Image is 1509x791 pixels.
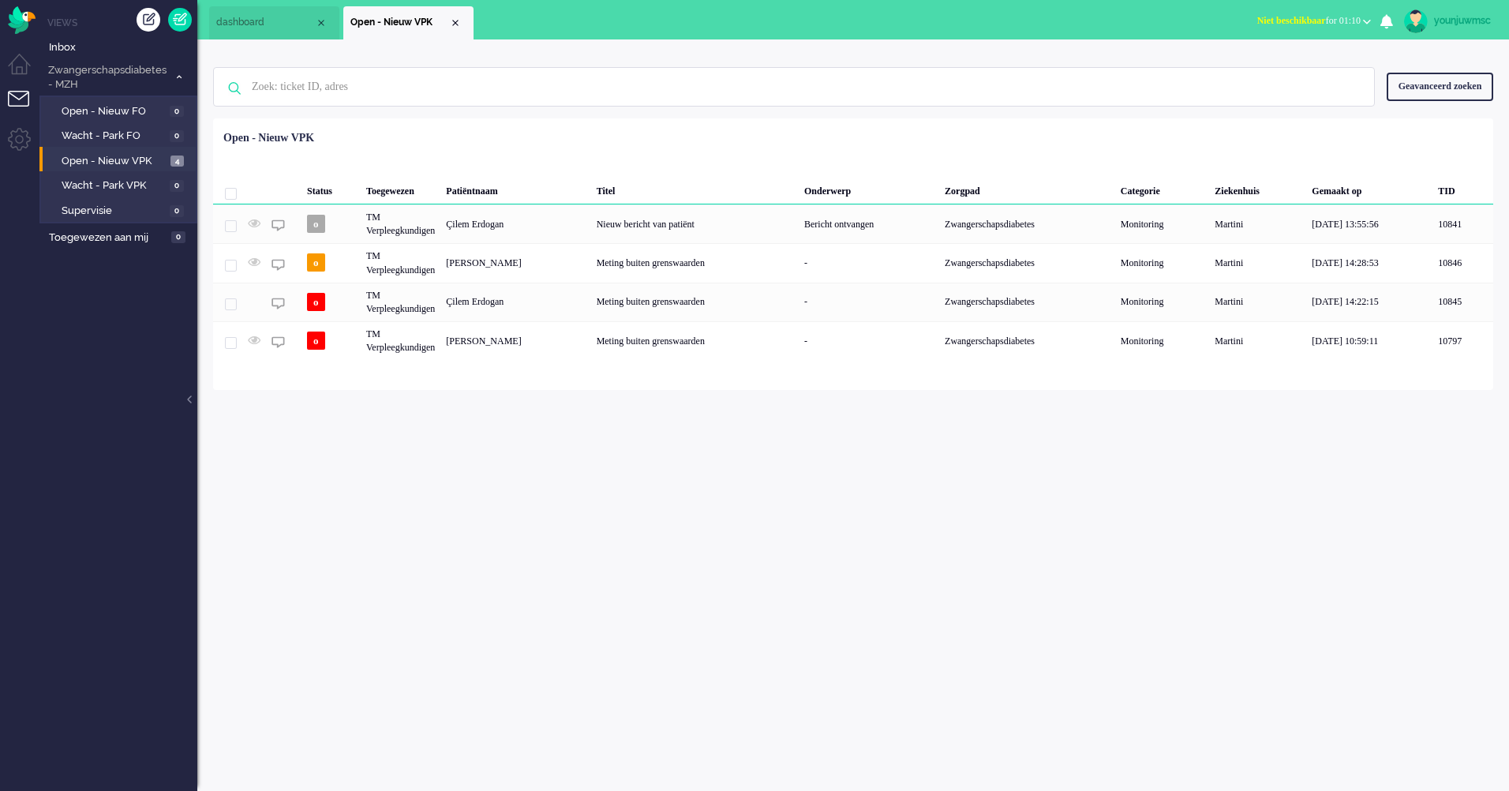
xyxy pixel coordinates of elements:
[171,231,185,243] span: 0
[1115,283,1210,321] div: Monitoring
[799,243,939,282] div: -
[1257,15,1326,26] span: Niet beschikbaar
[213,204,1493,243] div: 10841
[170,156,184,167] span: 4
[1248,5,1380,39] li: Niet beschikbaarfor 01:10
[1434,13,1493,28] div: younjuwmsc
[440,321,590,360] div: [PERSON_NAME]
[216,16,315,29] span: dashboard
[62,204,166,219] span: Supervisie
[168,8,192,32] a: Quick Ticket
[46,38,197,55] a: Inbox
[361,321,440,360] div: TM Verpleegkundigen
[223,130,314,146] div: Open - Nieuw VPK
[46,152,196,169] a: Open - Nieuw VPK 4
[62,129,166,144] span: Wacht - Park FO
[47,16,197,29] li: Views
[307,253,325,272] span: o
[939,173,1115,204] div: Zorgpad
[1115,204,1210,243] div: Monitoring
[939,321,1115,360] div: Zwangerschapsdiabetes
[1387,73,1493,100] div: Geavanceerd zoeken
[1404,9,1428,33] img: avatar
[440,243,590,282] div: [PERSON_NAME]
[939,283,1115,321] div: Zwangerschapsdiabetes
[1432,283,1493,321] div: 10845
[1209,321,1306,360] div: Martini
[213,283,1493,321] div: 10845
[301,173,361,204] div: Status
[440,204,590,243] div: Çilem Erdogan
[271,336,285,349] img: ic_chat_grey.svg
[591,204,799,243] div: Nieuw bericht van patiënt
[1306,321,1432,360] div: [DATE] 10:59:11
[1306,173,1432,204] div: Gemaakt op
[46,102,196,119] a: Open - Nieuw FO 0
[209,6,339,39] li: Dashboard
[8,91,43,126] li: Tickets menu
[46,228,197,246] a: Toegewezen aan mij 0
[591,243,799,282] div: Meting buiten grenswaarden
[350,16,449,29] span: Open - Nieuw VPK
[1209,173,1306,204] div: Ziekenhuis
[1209,204,1306,243] div: Martini
[214,68,255,109] img: ic-search-icon.svg
[271,297,285,310] img: ic_chat_grey.svg
[1209,283,1306,321] div: Martini
[8,10,36,22] a: Omnidesk
[939,204,1115,243] div: Zwangerschapsdiabetes
[46,201,196,219] a: Supervisie 0
[361,243,440,282] div: TM Verpleegkundigen
[1209,243,1306,282] div: Martini
[1115,173,1210,204] div: Categorie
[361,173,440,204] div: Toegewezen
[799,204,939,243] div: Bericht ontvangen
[343,6,474,39] li: View
[213,321,1493,360] div: 10797
[46,176,196,193] a: Wacht - Park VPK 0
[62,154,167,169] span: Open - Nieuw VPK
[1401,9,1493,33] a: younjuwmsc
[213,243,1493,282] div: 10846
[1257,15,1361,26] span: for 01:10
[307,215,325,233] span: o
[62,104,166,119] span: Open - Nieuw FO
[1432,204,1493,243] div: 10841
[799,283,939,321] div: -
[307,293,325,311] span: o
[49,231,167,246] span: Toegewezen aan mij
[799,173,939,204] div: Onderwerp
[591,283,799,321] div: Meting buiten grenswaarden
[315,17,328,29] div: Close tab
[170,130,184,142] span: 0
[62,178,166,193] span: Wacht - Park VPK
[8,54,43,89] li: Dashboard menu
[1432,321,1493,360] div: 10797
[271,219,285,232] img: ic_chat_grey.svg
[170,205,184,217] span: 0
[449,17,462,29] div: Close tab
[1432,243,1493,282] div: 10846
[440,173,590,204] div: Patiëntnaam
[1432,173,1493,204] div: TID
[1115,243,1210,282] div: Monitoring
[591,173,799,204] div: Titel
[361,283,440,321] div: TM Verpleegkundigen
[46,126,196,144] a: Wacht - Park FO 0
[46,63,168,92] span: Zwangerschapsdiabetes - MZH
[361,204,440,243] div: TM Verpleegkundigen
[799,321,939,360] div: -
[240,68,1353,106] input: Zoek: ticket ID, adres
[1248,9,1380,32] button: Niet beschikbaarfor 01:10
[440,283,590,321] div: Çilem Erdogan
[939,243,1115,282] div: Zwangerschapsdiabetes
[8,6,36,34] img: flow_omnibird.svg
[8,128,43,163] li: Admin menu
[49,40,197,55] span: Inbox
[307,332,325,350] span: o
[591,321,799,360] div: Meting buiten grenswaarden
[170,180,184,192] span: 0
[1306,243,1432,282] div: [DATE] 14:28:53
[170,106,184,118] span: 0
[1115,321,1210,360] div: Monitoring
